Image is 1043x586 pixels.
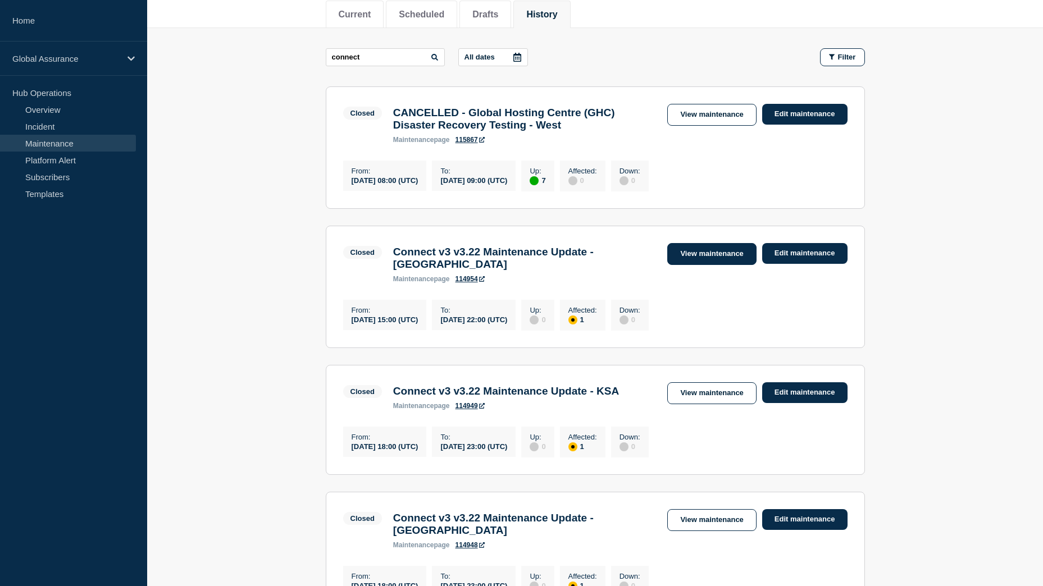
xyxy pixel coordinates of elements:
p: page [393,541,450,549]
p: From : [352,433,418,441]
div: Closed [350,514,375,523]
a: Edit maintenance [762,104,848,125]
div: up [530,176,539,185]
div: affected [568,442,577,451]
a: Edit maintenance [762,509,848,530]
div: disabled [530,315,539,324]
p: To : [440,167,507,175]
a: Edit maintenance [762,243,848,264]
div: disabled [530,442,539,451]
div: 0 [620,314,640,324]
a: View maintenance [667,243,756,265]
button: Scheduled [399,10,444,20]
div: disabled [620,176,628,185]
button: Current [339,10,371,20]
p: Affected : [568,306,597,314]
p: All dates [464,53,495,61]
p: To : [440,433,507,441]
p: Affected : [568,167,597,175]
span: Filter [838,53,856,61]
p: Down : [620,306,640,314]
a: Edit maintenance [762,382,848,403]
a: 114948 [456,541,485,549]
h3: Connect v3 v3.22 Maintenance Update - [GEOGRAPHIC_DATA] [393,512,657,537]
p: Up : [530,306,545,314]
h3: CANCELLED - Global Hosting Centre (GHC) Disaster Recovery Testing - West [393,107,657,131]
div: disabled [568,176,577,185]
div: 0 [568,175,597,185]
p: To : [440,306,507,314]
div: [DATE] 08:00 (UTC) [352,175,418,185]
div: [DATE] 22:00 (UTC) [440,314,507,324]
p: To : [440,572,507,580]
span: maintenance [393,402,434,410]
button: History [526,10,557,20]
span: maintenance [393,541,434,549]
div: Closed [350,109,375,117]
a: View maintenance [667,382,756,404]
p: page [393,136,450,144]
p: Affected : [568,572,597,580]
p: page [393,275,450,283]
p: Affected : [568,433,597,441]
a: View maintenance [667,509,756,531]
a: 115867 [456,136,485,144]
p: Down : [620,433,640,441]
input: Search maintenances [326,48,445,66]
div: [DATE] 15:00 (UTC) [352,314,418,324]
div: 1 [568,441,597,451]
button: Drafts [472,10,498,20]
div: disabled [620,315,628,324]
div: 1 [568,314,597,324]
div: [DATE] 23:00 (UTC) [440,441,507,451]
div: [DATE] 18:00 (UTC) [352,441,418,451]
p: Up : [530,167,545,175]
p: Down : [620,167,640,175]
div: 0 [530,314,545,324]
div: 0 [620,441,640,451]
a: 114949 [456,402,485,410]
p: Up : [530,572,545,580]
div: 7 [530,175,545,185]
div: disabled [620,442,628,451]
h3: Connect v3 v3.22 Maintenance Update - KSA [393,385,619,397]
button: All dates [458,48,528,66]
p: From : [352,572,418,580]
div: [DATE] 09:00 (UTC) [440,175,507,185]
p: page [393,402,450,410]
p: From : [352,306,418,314]
a: 114954 [456,275,485,283]
button: Filter [820,48,865,66]
h3: Connect v3 v3.22 Maintenance Update - [GEOGRAPHIC_DATA] [393,246,657,271]
span: maintenance [393,136,434,144]
p: Up : [530,433,545,441]
div: Closed [350,387,375,396]
div: 0 [620,175,640,185]
p: Global Assurance [12,54,120,63]
div: 0 [530,441,545,451]
p: Down : [620,572,640,580]
span: maintenance [393,275,434,283]
a: View maintenance [667,104,756,126]
div: affected [568,315,577,324]
div: Closed [350,248,375,257]
p: From : [352,167,418,175]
